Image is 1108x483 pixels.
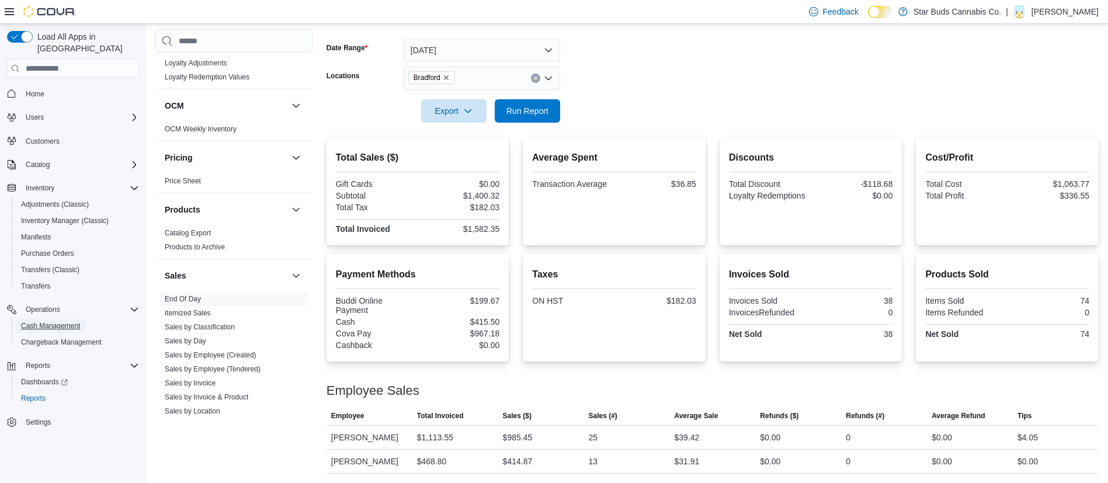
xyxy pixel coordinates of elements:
[2,133,144,150] button: Customers
[21,282,50,291] span: Transfers
[21,303,139,317] span: Operations
[327,384,419,398] h3: Employee Sales
[26,361,50,370] span: Reports
[21,110,139,124] span: Users
[12,374,144,390] a: Dashboards
[165,323,235,331] a: Sales by Classification
[155,226,312,259] div: Products
[165,406,220,416] span: Sales by Location
[1010,308,1089,317] div: 0
[420,340,499,350] div: $0.00
[21,232,51,242] span: Manifests
[16,214,113,228] a: Inventory Manager (Classic)
[16,263,139,277] span: Transfers (Classic)
[823,6,859,18] span: Feedback
[21,181,139,195] span: Inventory
[1017,411,1031,421] span: Tips
[1017,454,1038,468] div: $0.00
[2,357,144,374] button: Reports
[165,125,237,133] a: OCM Weekly Inventory
[12,390,144,406] button: Reports
[165,204,287,216] button: Products
[932,454,952,468] div: $0.00
[1017,430,1038,444] div: $4.05
[16,263,84,277] a: Transfers (Classic)
[925,308,1005,317] div: Items Refunded
[16,335,106,349] a: Chargeback Management
[165,177,201,185] a: Price Sheet
[7,80,139,461] nav: Complex example
[617,179,696,189] div: $36.85
[165,351,256,359] a: Sales by Employee (Created)
[428,99,480,123] span: Export
[165,204,200,216] h3: Products
[914,5,1001,19] p: Star Buds Cannabis Co.
[532,151,696,165] h2: Average Spent
[327,43,368,53] label: Date Range
[420,203,499,212] div: $182.03
[417,454,447,468] div: $468.80
[506,105,548,117] span: Run Report
[16,279,139,293] span: Transfers
[21,394,46,403] span: Reports
[21,134,64,148] a: Customers
[165,124,237,134] span: OCM Weekly Inventory
[336,329,415,338] div: Cova Pay
[2,180,144,196] button: Inventory
[674,411,718,421] span: Average Sale
[813,329,892,339] div: 38
[2,413,144,430] button: Settings
[165,58,227,68] span: Loyalty Adjustments
[165,308,211,318] span: Itemized Sales
[729,329,762,339] strong: Net Sold
[868,18,869,19] span: Dark Mode
[846,411,884,421] span: Refunds (#)
[532,179,612,189] div: Transaction Average
[503,454,533,468] div: $414.87
[12,213,144,229] button: Inventory Manager (Classic)
[16,197,93,211] a: Adjustments (Classic)
[26,160,50,169] span: Catalog
[16,319,85,333] a: Cash Management
[503,411,532,421] span: Sales ($)
[589,430,598,444] div: 25
[165,242,225,252] span: Products to Archive
[420,317,499,326] div: $415.50
[2,157,144,173] button: Catalog
[421,99,487,123] button: Export
[26,137,60,146] span: Customers
[165,294,201,304] span: End Of Day
[932,430,952,444] div: $0.00
[1006,5,1008,19] p: |
[165,270,287,282] button: Sales
[12,229,144,245] button: Manifests
[165,364,260,374] span: Sales by Employee (Tendered)
[21,87,49,101] a: Home
[165,393,248,401] a: Sales by Invoice & Product
[16,214,139,228] span: Inventory Manager (Classic)
[336,179,415,189] div: Gift Cards
[532,267,696,282] h2: Taxes
[16,246,79,260] a: Purchase Orders
[155,122,312,141] div: OCM
[165,152,287,164] button: Pricing
[16,197,139,211] span: Adjustments (Classic)
[868,6,892,18] input: Dark Mode
[1031,5,1099,19] p: [PERSON_NAME]
[21,181,59,195] button: Inventory
[21,265,79,274] span: Transfers (Classic)
[165,365,260,373] a: Sales by Employee (Tendered)
[165,229,211,237] a: Catalog Export
[729,308,808,317] div: InvoicesRefunded
[813,296,892,305] div: 38
[165,336,206,346] span: Sales by Day
[336,317,415,326] div: Cash
[760,411,798,421] span: Refunds ($)
[336,151,500,165] h2: Total Sales ($)
[12,196,144,213] button: Adjustments (Classic)
[417,430,453,444] div: $1,113.55
[21,377,68,387] span: Dashboards
[925,267,1089,282] h2: Products Sold
[443,74,450,81] button: Remove Bradford from selection in this group
[26,418,51,427] span: Settings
